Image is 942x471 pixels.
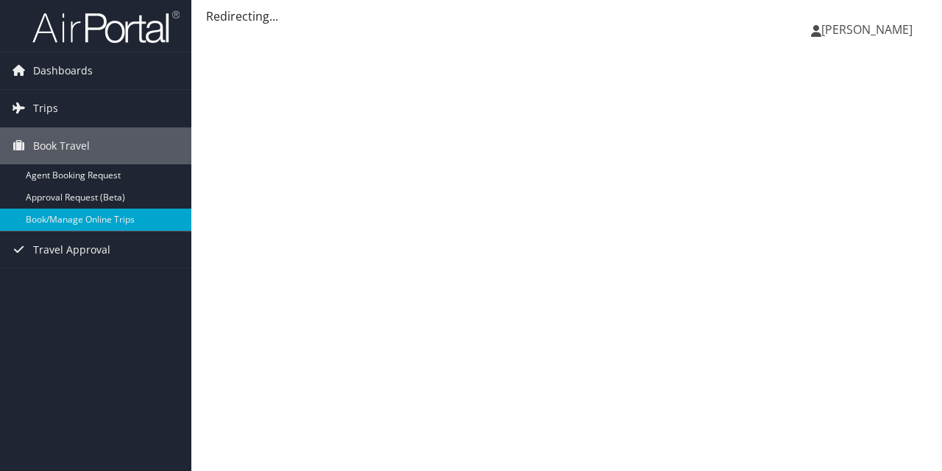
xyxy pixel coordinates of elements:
img: airportal-logo.png [32,10,180,44]
span: Dashboards [33,52,93,89]
span: Book Travel [33,128,90,164]
span: Trips [33,90,58,127]
span: [PERSON_NAME] [821,21,913,38]
div: Redirecting... [206,7,927,25]
span: Travel Approval [33,231,110,268]
a: [PERSON_NAME] [811,7,927,52]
